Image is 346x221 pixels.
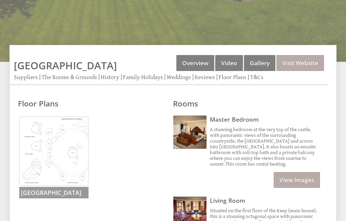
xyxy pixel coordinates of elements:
[210,197,320,205] h3: Living Room
[274,172,320,188] a: View Images
[250,74,263,81] a: T&Cs
[173,116,206,149] img: Master Bedroom
[42,74,97,81] a: The Rooms & Grounds
[276,55,324,71] a: Visit Website
[14,59,117,73] a: [GEOGRAPHIC_DATA]
[167,74,191,81] a: Weddings
[195,74,215,81] a: Reviews
[210,127,320,167] p: A stunning bedroom at the very top of the castle, with panoramic views of the surrounding country...
[14,74,38,81] a: Suppliers
[18,99,165,109] h2: Floor Plans
[101,74,119,81] a: History
[19,117,88,186] img: Walton Castle Floorplan
[244,55,275,71] a: Gallery
[219,74,246,81] a: Floor Plans
[19,187,88,199] h3: [GEOGRAPHIC_DATA]
[176,55,214,71] a: Overview
[215,55,243,71] a: Video
[173,99,320,109] h2: Rooms
[210,116,320,124] h3: Master Bedroom
[123,74,163,81] a: Family Holidays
